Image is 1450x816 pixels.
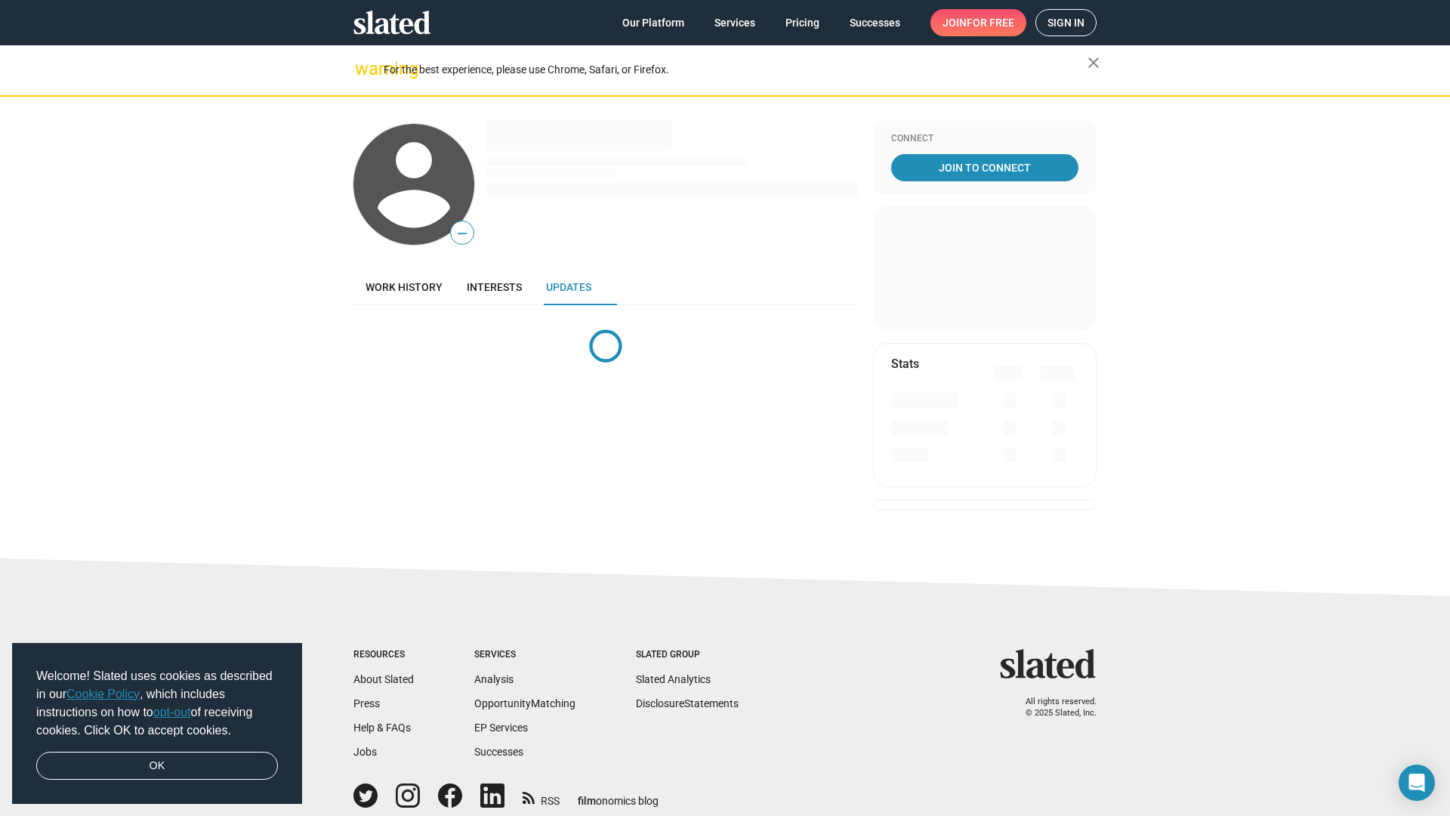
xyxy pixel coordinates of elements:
[891,154,1078,181] a: Join To Connect
[474,697,575,709] a: OpportunityMatching
[355,60,373,78] mat-icon: warning
[153,706,191,719] a: opt-out
[702,9,767,36] a: Services
[850,9,900,36] span: Successes
[1047,10,1084,36] span: Sign in
[474,649,575,661] div: Services
[12,643,302,805] div: cookieconsent
[455,269,534,305] a: Interests
[36,667,278,740] span: Welcome! Slated uses cookies as described in our , which includes instructions on how to of recei...
[353,697,380,709] a: Press
[353,649,414,661] div: Resources
[942,9,1014,36] span: Join
[546,281,591,293] span: Updates
[384,60,1087,80] div: For the best experience, please use Chrome, Safari, or Firefox.
[578,782,659,808] a: filmonomics blog
[353,746,377,758] a: Jobs
[610,9,696,36] a: Our Platform
[534,269,603,305] a: Updates
[1084,54,1103,72] mat-icon: close
[1010,697,1097,719] p: All rights reserved. © 2025 Slated, Inc.
[891,356,919,372] mat-card-title: Stats
[714,9,755,36] span: Services
[636,673,711,685] a: Slated Analytics
[894,154,1075,181] span: Join To Connect
[474,746,523,758] a: Successes
[353,673,414,685] a: About Slated
[353,269,455,305] a: Work history
[66,688,140,700] a: Cookie Policy
[353,722,411,734] a: Help & FAQs
[773,9,831,36] a: Pricing
[1399,765,1435,801] div: Open Intercom Messenger
[930,9,1026,36] a: Joinfor free
[636,697,739,709] a: DisclosureStatements
[1035,9,1097,36] a: Sign in
[891,133,1078,145] div: Connect
[967,9,1014,36] span: for free
[578,795,596,807] span: film
[467,281,522,293] span: Interests
[474,673,514,685] a: Analysis
[366,281,443,293] span: Work history
[451,224,474,243] span: —
[785,9,819,36] span: Pricing
[474,722,528,734] a: EP Services
[636,649,739,661] div: Slated Group
[36,752,278,780] a: dismiss cookie message
[838,9,912,36] a: Successes
[523,785,560,808] a: RSS
[622,9,684,36] span: Our Platform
